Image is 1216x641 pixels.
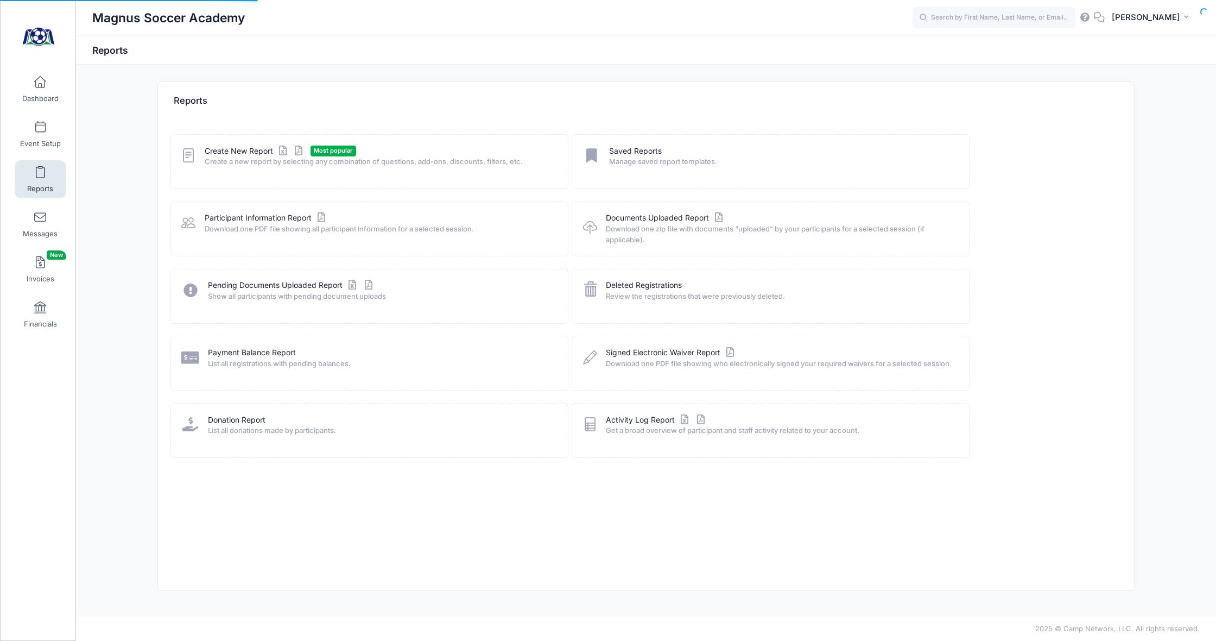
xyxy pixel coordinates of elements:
a: Pending Documents Uploaded Report [208,280,375,291]
a: Messages [15,205,66,243]
a: Dashboard [15,70,66,108]
span: Download one PDF file showing all participant information for a selected session. [205,224,554,235]
span: Financials [24,319,57,329]
span: Messages [23,229,58,238]
span: Event Setup [20,139,61,148]
a: Activity Log Report [606,414,707,426]
span: List all registrations with pending balances. [208,359,554,369]
span: List all donations made by participants. [208,425,554,436]
span: Invoices [27,274,54,284]
span: Download one zip file with documents "uploaded" by your participants for a selected session (if a... [606,224,955,245]
span: Create a new report by selecting any combination of questions, add-ons, discounts, filters, etc. [205,156,554,167]
a: Financials [15,296,66,334]
a: Deleted Registrations [606,280,682,291]
input: Search by First Name, Last Name, or Email... [913,7,1075,29]
a: Participant Information Report [205,212,328,224]
span: Reports [27,184,53,193]
span: Most popular [311,146,356,156]
a: Reports [15,160,66,198]
span: Review the registrations that were previously deleted. [606,291,955,302]
span: Download one PDF file showing who electronically signed your required waivers for a selected sess... [606,359,955,369]
span: Manage saved report templates. [609,156,955,167]
h1: Reports [92,45,137,56]
a: Create New Report [205,146,306,157]
span: Show all participants with pending document uploads [208,291,554,302]
button: [PERSON_NAME] [1105,5,1200,30]
a: Documents Uploaded Report [606,212,725,224]
img: Magnus Soccer Academy [18,17,59,58]
span: Dashboard [22,94,59,103]
a: Magnus Soccer Academy [1,11,77,63]
a: InvoicesNew [15,250,66,288]
span: Get a broad overview of participant and staff activity related to your account. [606,425,955,436]
a: Saved Reports [609,146,662,157]
span: New [47,250,66,260]
a: Event Setup [15,115,66,153]
h4: Reports [174,86,207,117]
a: Donation Report [208,414,265,426]
a: Signed Electronic Waiver Report [606,347,737,359]
a: Payment Balance Report [208,347,296,359]
span: [PERSON_NAME] [1112,11,1180,23]
h1: Magnus Soccer Academy [92,5,245,30]
span: 2025 © Camp Network, LLC. All rights reserved. [1035,624,1200,633]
